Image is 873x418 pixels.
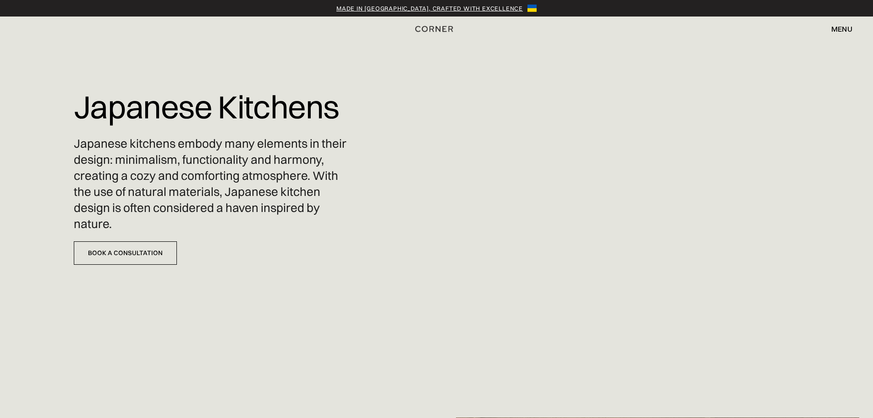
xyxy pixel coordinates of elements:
[74,136,357,233] p: Japanese kitchens embody many elements in their design: minimalism, functionality and harmony, cr...
[822,21,852,37] div: menu
[405,23,468,35] a: home
[74,241,177,265] a: Book a Consultation
[74,83,339,131] h1: Japanese Kitchens
[831,25,852,33] div: menu
[336,4,523,13] a: Made in [GEOGRAPHIC_DATA], crafted with excellence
